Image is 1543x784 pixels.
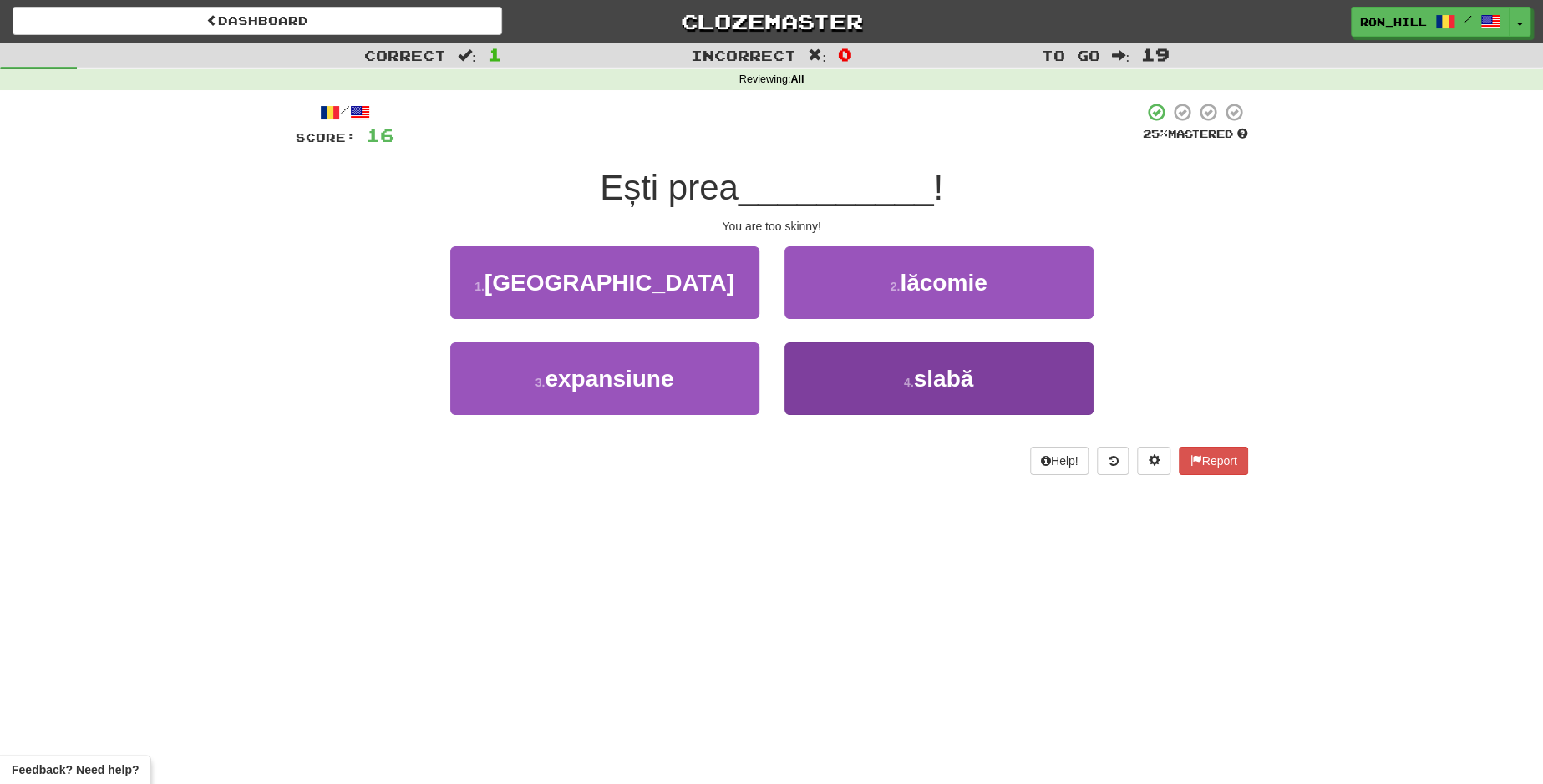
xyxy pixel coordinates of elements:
[296,102,394,123] div: /
[600,168,739,207] span: Ești prea
[450,342,759,415] button: 3.expansiune
[1041,47,1099,63] span: To go
[739,168,934,207] span: __________
[790,73,804,85] strong: All
[535,376,546,389] small: 3 .
[12,761,139,778] span: Open feedback widget
[784,246,1094,319] button: 2.lăcomie
[1111,48,1129,63] span: :
[914,366,974,392] span: slabă
[1179,447,1247,475] button: Report
[1360,14,1427,29] span: Ron_Hill
[475,280,485,293] small: 1 .
[1351,7,1510,37] a: Ron_Hill /
[545,366,673,392] span: expansiune
[13,7,502,35] a: Dashboard
[488,44,502,64] span: 1
[1030,447,1089,475] button: Help!
[366,124,394,145] span: 16
[1143,127,1248,142] div: Mastered
[808,48,826,63] span: :
[933,168,943,207] span: !
[1464,13,1472,25] span: /
[838,44,852,64] span: 0
[364,47,446,63] span: Correct
[1143,127,1168,140] span: 25 %
[450,246,759,319] button: 1.[GEOGRAPHIC_DATA]
[296,130,356,144] span: Score:
[458,48,476,63] span: :
[485,270,734,296] span: [GEOGRAPHIC_DATA]
[527,7,1017,36] a: Clozemaster
[891,280,901,293] small: 2 .
[691,47,796,63] span: Incorrect
[1141,44,1170,64] span: 19
[900,270,987,296] span: lăcomie
[784,342,1094,415] button: 4.slabă
[1097,447,1129,475] button: Round history (alt+y)
[904,376,914,389] small: 4 .
[296,218,1248,235] div: You are too skinny!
